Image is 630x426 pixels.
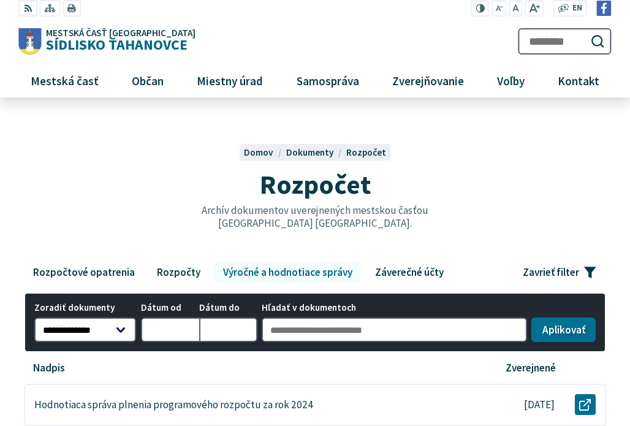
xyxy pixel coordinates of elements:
[569,2,585,15] a: EN
[26,64,103,97] span: Mestská časť
[546,64,612,97] a: Kontakt
[141,303,199,313] span: Dátum od
[524,398,555,411] p: [DATE]
[18,64,110,97] a: Mestská časť
[244,146,286,158] a: Domov
[260,167,371,201] span: Rozpočet
[199,303,257,313] span: Dátum do
[18,28,41,55] img: Prejsť na domovskú stránku
[127,64,169,97] span: Občan
[24,262,143,283] a: Rozpočtové opatrenia
[506,362,556,375] p: Zverejnené
[514,262,606,283] button: Zavrieť filter
[34,398,313,411] p: Hodnotiaca správa plnenia programového rozpočtu za rok 2024
[492,64,529,97] span: Voľby
[46,28,195,37] span: Mestská časť [GEOGRAPHIC_DATA]
[366,262,452,283] a: Záverečné účty
[380,64,476,97] a: Zverejňovanie
[286,146,346,158] a: Dokumenty
[185,64,275,97] a: Miestny úrad
[18,28,195,55] a: Logo Sídlisko Ťahanovce, prejsť na domovskú stránku.
[523,266,579,279] span: Zavrieť filter
[284,64,371,97] a: Samospráva
[531,318,595,342] button: Aplikovať
[41,28,195,52] span: Sídlisko Ťahanovce
[262,318,527,342] input: Hľadať v dokumentoch
[148,262,210,283] a: Rozpočty
[346,146,386,158] a: Rozpočet
[199,318,257,342] input: Dátum do
[214,262,361,283] a: Výročné a hodnotiace správy
[141,318,199,342] input: Dátum od
[553,64,604,97] span: Kontakt
[120,64,176,97] a: Občan
[262,303,527,313] span: Hľadať v dokumentoch
[292,64,363,97] span: Samospráva
[192,64,268,97] span: Miestny úrad
[34,318,136,342] select: Zoradiť dokumenty
[387,64,468,97] span: Zverejňovanie
[596,1,612,16] img: Prejsť na Facebook stránku
[286,146,334,158] span: Dokumenty
[485,64,536,97] a: Voľby
[34,303,136,313] span: Zoradiť dokumenty
[175,204,455,229] p: Archív dokumentov uverejnených mestskou časťou [GEOGRAPHIC_DATA] [GEOGRAPHIC_DATA].
[244,146,273,158] span: Domov
[33,362,65,375] p: Nadpis
[572,2,582,15] span: EN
